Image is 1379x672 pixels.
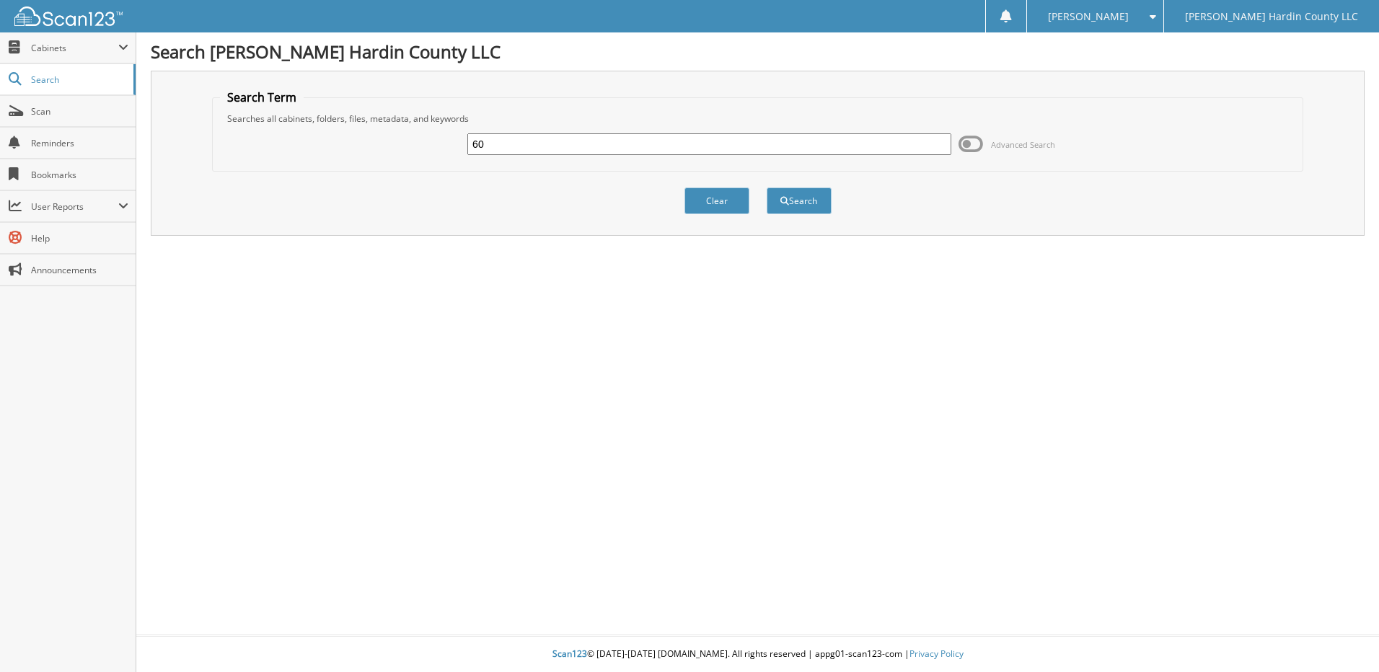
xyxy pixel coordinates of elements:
div: © [DATE]-[DATE] [DOMAIN_NAME]. All rights reserved | appg01-scan123-com | [136,637,1379,672]
span: Advanced Search [991,139,1055,150]
span: [PERSON_NAME] Hardin County LLC [1185,12,1358,21]
span: Scan [31,105,128,118]
img: scan123-logo-white.svg [14,6,123,26]
span: Help [31,232,128,244]
button: Clear [684,187,749,214]
span: Cabinets [31,42,118,54]
h1: Search [PERSON_NAME] Hardin County LLC [151,40,1365,63]
div: Searches all cabinets, folders, files, metadata, and keywords [220,112,1295,125]
span: Scan123 [552,647,587,660]
a: Privacy Policy [909,647,964,660]
span: [PERSON_NAME] [1048,12,1129,21]
iframe: Chat Widget [1307,603,1379,672]
legend: Search Term [220,89,304,105]
span: Reminders [31,137,128,149]
span: User Reports [31,200,118,213]
span: Announcements [31,264,128,276]
span: Bookmarks [31,169,128,181]
button: Search [767,187,832,214]
span: Search [31,74,126,86]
